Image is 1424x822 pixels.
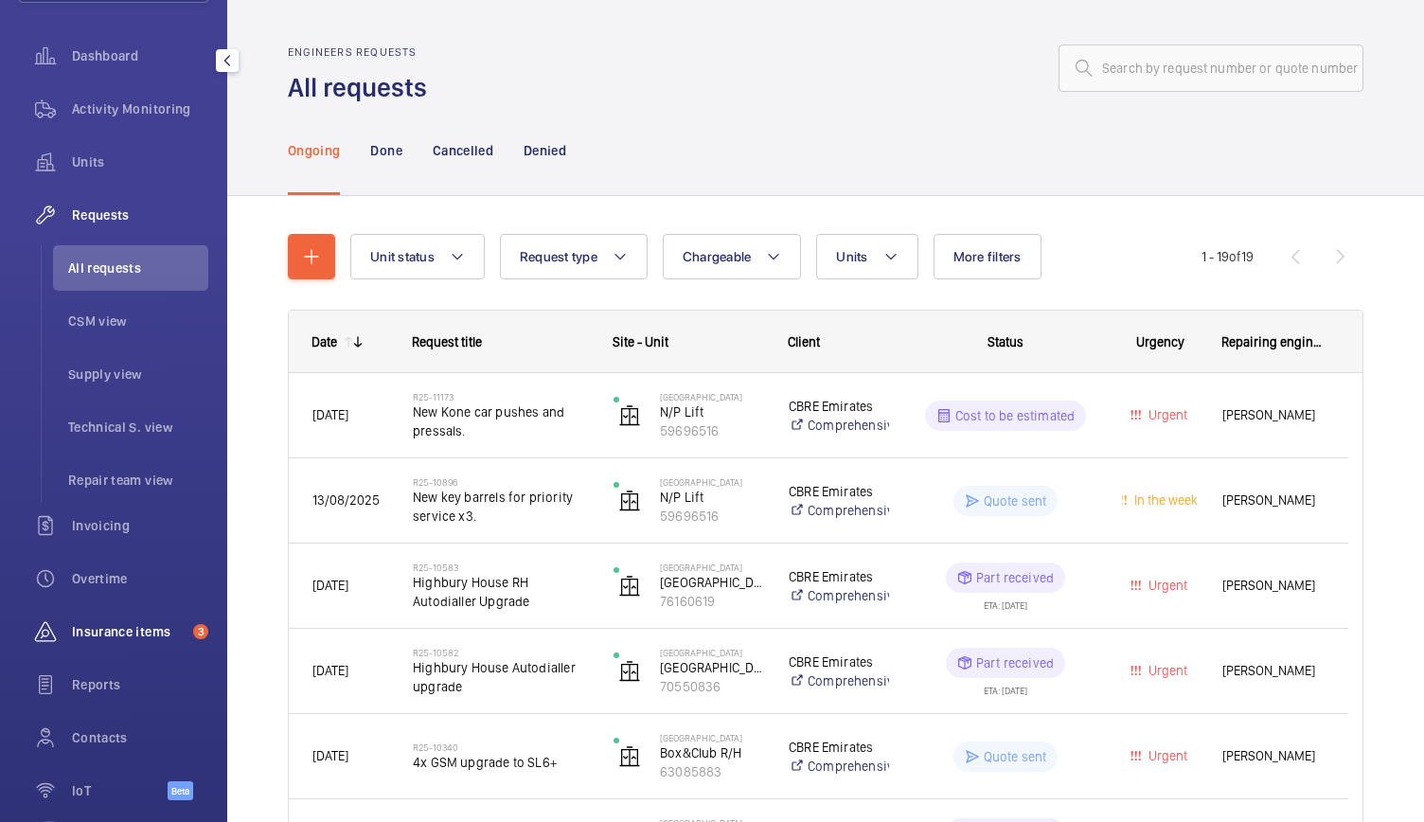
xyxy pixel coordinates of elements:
span: IoT [72,781,168,800]
h1: All requests [288,70,438,105]
p: [GEOGRAPHIC_DATA] [660,476,764,488]
p: Part received [976,653,1054,672]
span: 3 [193,624,208,639]
h2: R25-10340 [413,742,589,753]
span: Urgent [1145,748,1187,763]
span: New key barrels for priority service x3. [413,488,589,526]
div: Date [311,334,337,349]
p: Cost to be estimated [955,406,1076,425]
span: Technical S. view [68,418,208,437]
p: Done [370,141,401,160]
span: of [1229,249,1241,264]
p: N/P Lift [660,488,764,507]
span: Units [72,152,208,171]
span: Urgent [1145,407,1187,422]
img: elevator.svg [618,660,641,683]
span: In the week [1130,492,1198,508]
span: All requests [68,259,208,277]
p: Cancelled [433,141,493,160]
span: CSM view [68,312,208,331]
button: Units [816,234,917,279]
p: [GEOGRAPHIC_DATA] R/H [660,573,764,592]
span: Contacts [72,728,208,747]
h2: R25-10583 [413,562,589,573]
span: Overtime [72,569,208,588]
span: [PERSON_NAME] [1222,745,1325,767]
span: Insurance items [72,622,186,641]
span: [DATE] [312,407,348,422]
div: ETA: [DATE] [984,678,1027,695]
p: [GEOGRAPHIC_DATA] [660,391,764,402]
span: 13/08/2025 [312,492,380,508]
span: Reports [72,675,208,694]
span: Chargeable [683,249,752,264]
h2: R25-11173 [413,391,589,402]
p: 59696516 [660,507,764,526]
span: Client [788,334,820,349]
span: Urgency [1136,334,1184,349]
h2: Engineers requests [288,45,438,59]
button: Unit status [350,234,485,279]
a: Comprehensive [789,757,889,776]
span: Activity Monitoring [72,99,208,118]
span: Beta [168,781,193,800]
p: 59696516 [660,421,764,440]
img: elevator.svg [618,404,641,427]
p: 63085883 [660,762,764,781]
img: elevator.svg [618,745,641,768]
span: Status [988,334,1023,349]
h2: R25-10896 [413,476,589,488]
p: CBRE Emirates [789,482,889,501]
p: CBRE Emirates [789,567,889,586]
span: Units [836,249,867,264]
span: [PERSON_NAME] [1222,575,1325,597]
span: [PERSON_NAME] [1222,404,1325,426]
span: Repair team view [68,471,208,490]
img: elevator.svg [618,490,641,512]
span: [PERSON_NAME] [1222,490,1325,511]
span: [DATE] [312,578,348,593]
p: CBRE Emirates [789,397,889,416]
input: Search by request number or quote number [1059,45,1363,92]
span: More filters [953,249,1022,264]
p: Quote sent [984,747,1047,766]
span: Requests [72,205,208,224]
p: [GEOGRAPHIC_DATA] [660,647,764,658]
p: Denied [524,141,566,160]
p: [GEOGRAPHIC_DATA] [660,562,764,573]
p: Box&Club R/H [660,743,764,762]
h2: R25-10582 [413,647,589,658]
span: Unit status [370,249,435,264]
span: Invoicing [72,516,208,535]
span: Request title [412,334,482,349]
span: 4x GSM upgrade to SL6+ [413,753,589,772]
p: Quote sent [984,491,1047,510]
p: CBRE Emirates [789,652,889,671]
p: CBRE Emirates [789,738,889,757]
a: Comprehensive [789,501,889,520]
span: Highbury House Autodialler upgrade [413,658,589,696]
p: 70550836 [660,677,764,696]
p: N/P Lift [660,402,764,421]
span: Dashboard [72,46,208,65]
span: 1 - 19 19 [1201,250,1254,263]
span: Request type [520,249,597,264]
button: More filters [934,234,1041,279]
p: 76160619 [660,592,764,611]
p: Ongoing [288,141,340,160]
span: Urgent [1145,663,1187,678]
div: ETA: [DATE] [984,593,1027,610]
span: Repairing engineer [1221,334,1326,349]
span: [DATE] [312,663,348,678]
span: Urgent [1145,578,1187,593]
a: Comprehensive [789,671,889,690]
a: Comprehensive [789,416,889,435]
a: Comprehensive [789,586,889,605]
button: Chargeable [663,234,802,279]
button: Request type [500,234,648,279]
p: [GEOGRAPHIC_DATA] [660,732,764,743]
p: [GEOGRAPHIC_DATA] L/H [660,658,764,677]
span: [PERSON_NAME] [1222,660,1325,682]
span: Supply view [68,365,208,384]
span: [DATE] [312,748,348,763]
